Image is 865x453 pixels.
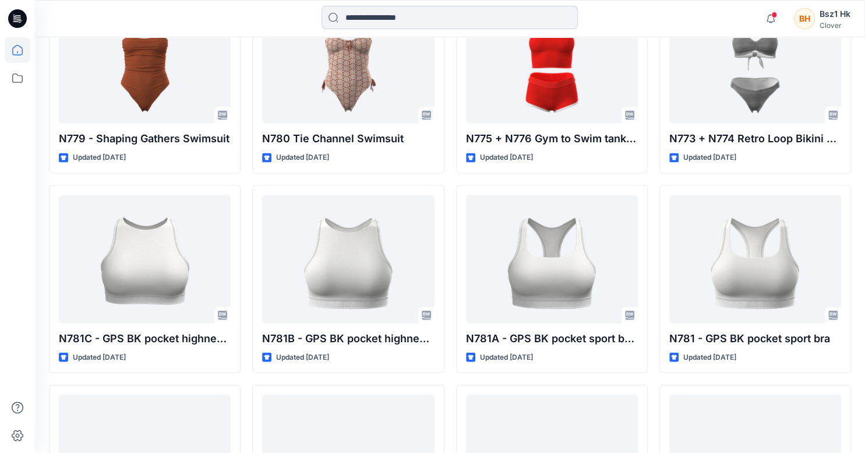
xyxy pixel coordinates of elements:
p: Updated [DATE] [73,352,126,364]
p: N781B - GPS BK pocket highneck sport bra w/H&E [262,331,434,347]
p: N780 Tie Channel Swimsuit [262,131,434,147]
p: Updated [DATE] [480,352,533,364]
p: Updated [DATE] [276,352,329,364]
p: Updated [DATE] [276,152,329,164]
p: Updated [DATE] [683,352,736,364]
div: BH [794,8,815,29]
a: N781 - GPS BK pocket sport bra [669,195,841,324]
div: Clover [820,21,850,30]
a: N781C - GPS BK pocket highneck sport bra [59,195,231,324]
p: N779 - Shaping Gathers Swimsuit [59,131,231,147]
a: N781A - GPS BK pocket sport bra w/H&E [466,195,638,324]
p: N781A - GPS BK pocket sport bra w/H&E [466,331,638,347]
p: Updated [DATE] [480,152,533,164]
p: N773 + N774 Retro Loop Bikini & highl leg brief set [669,131,841,147]
p: N781C - GPS BK pocket highneck sport bra [59,331,231,347]
p: N781 - GPS BK pocket sport bra [669,331,841,347]
div: Bsz1 Hk [820,7,850,21]
p: Updated [DATE] [683,152,736,164]
p: Updated [DATE] [73,152,126,164]
a: N781B - GPS BK pocket highneck sport bra w/H&E [262,195,434,324]
p: N775 + N776 Gym to Swim tank top & Shortie [466,131,638,147]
